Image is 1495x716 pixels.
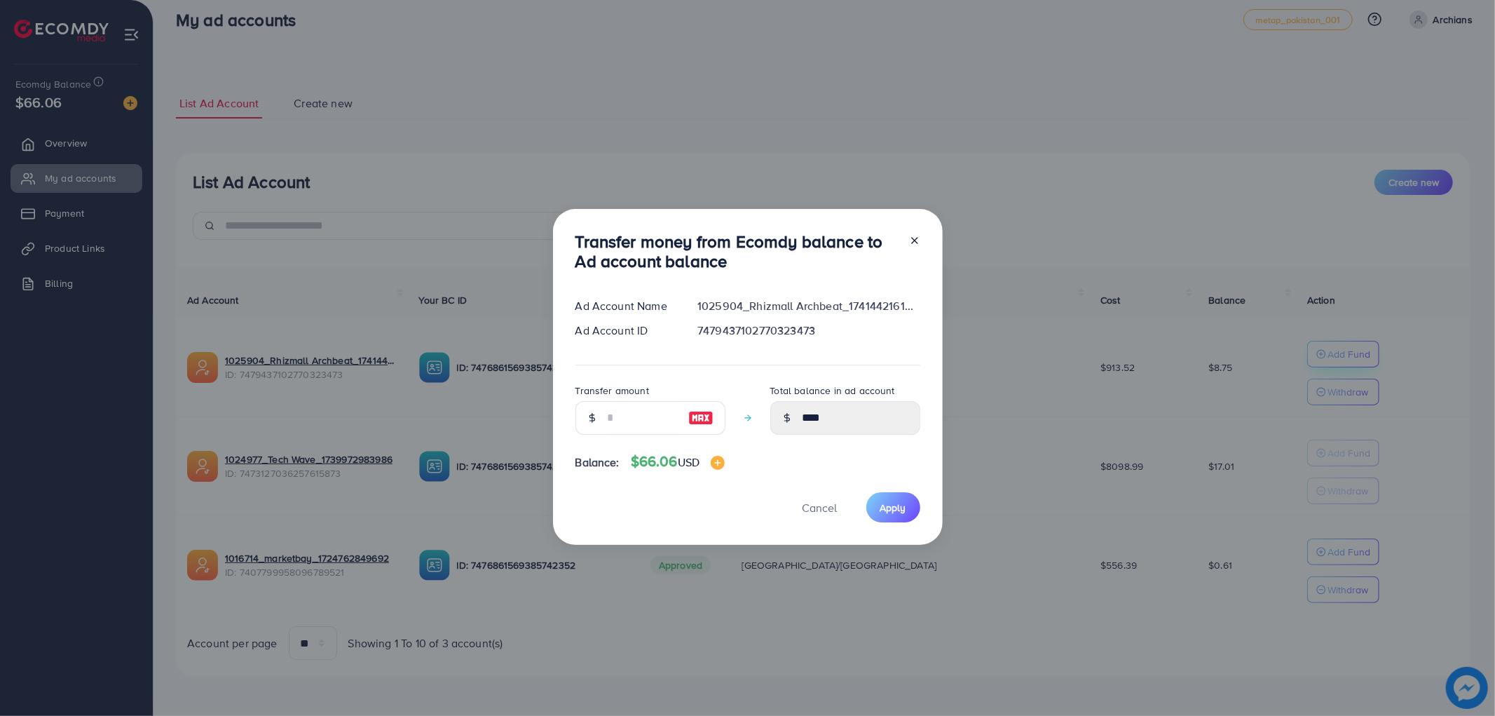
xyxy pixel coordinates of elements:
[770,384,895,398] label: Total balance in ad account
[803,500,838,515] span: Cancel
[575,454,620,471] span: Balance:
[880,501,906,515] span: Apply
[686,323,931,339] div: 7479437102770323473
[678,454,699,470] span: USD
[564,298,687,314] div: Ad Account Name
[711,456,725,470] img: image
[575,384,649,398] label: Transfer amount
[631,453,725,471] h4: $66.06
[686,298,931,314] div: 1025904_Rhizmall Archbeat_1741442161001
[575,231,898,272] h3: Transfer money from Ecomdy balance to Ad account balance
[564,323,687,339] div: Ad Account ID
[688,410,714,426] img: image
[785,492,855,522] button: Cancel
[866,492,920,522] button: Apply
